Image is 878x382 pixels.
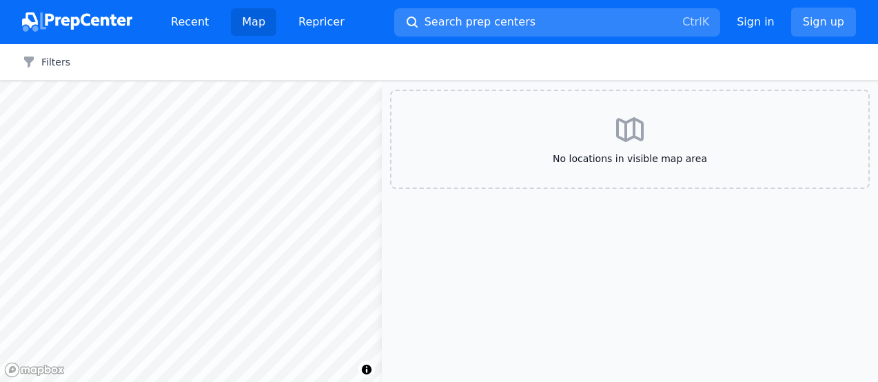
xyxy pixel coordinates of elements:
[4,362,65,378] a: Mapbox logo
[287,8,356,36] a: Repricer
[358,361,375,378] button: Toggle attribution
[22,12,132,32] img: PrepCenter
[425,14,535,30] span: Search prep centers
[682,15,702,28] kbd: Ctrl
[22,55,70,69] button: Filters
[737,14,775,30] a: Sign in
[414,152,846,165] span: No locations in visible map area
[702,15,710,28] kbd: K
[791,8,856,37] a: Sign up
[394,8,720,37] button: Search prep centersCtrlK
[160,8,220,36] a: Recent
[231,8,276,36] a: Map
